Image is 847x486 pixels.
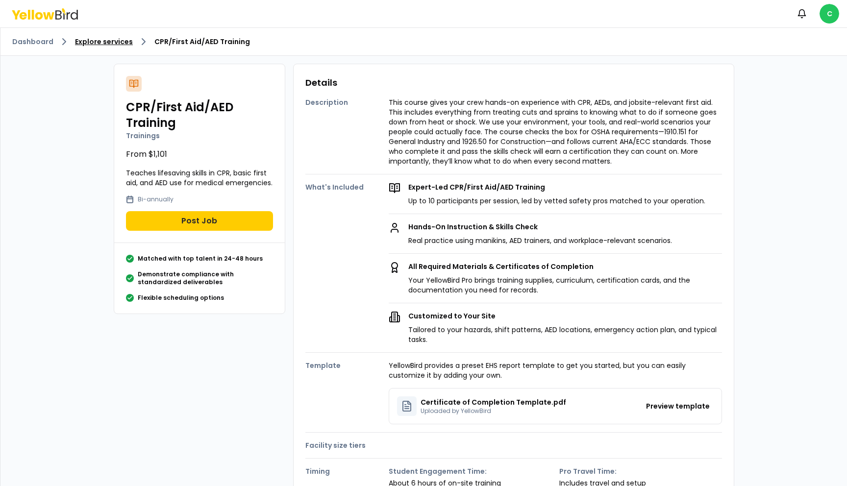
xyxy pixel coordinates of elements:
h4: Template [305,361,389,370]
p: Hands-On Instruction & Skills Check [408,222,672,232]
p: Trainings [126,131,273,141]
p: Tailored to your hazards, shift patterns, AED locations, emergency action plan, and typical tasks. [408,325,722,344]
button: Preview template [642,398,714,414]
span: CPR/First Aid/AED Training [154,37,250,47]
h4: Description [305,97,389,107]
p: Certificate of Completion Template.pdf [421,397,566,407]
p: Flexible scheduling options [138,294,224,302]
a: Dashboard [12,37,53,47]
strong: Pro Travel Time: [559,466,722,476]
p: Your YellowBird Pro brings training supplies, curriculum, certification cards, and the documentat... [408,275,722,295]
p: Bi-annually [138,195,174,203]
p: Teaches lifesaving skills in CPR, basic first aid, and AED use for medical emergencies. [126,168,273,188]
p: Real practice using manikins, AED trainers, and workplace-relevant scenarios. [408,236,672,245]
h4: What's Included [305,182,389,192]
p: All Required Materials & Certificates of Completion [408,262,722,271]
h3: Details [305,76,722,90]
p: Demonstrate compliance with standardized deliverables [138,270,273,286]
a: Explore services [75,37,133,47]
button: Post Job [126,211,273,231]
p: Up to 10 participants per session, led by vetted safety pros matched to your operation. [408,196,705,206]
p: YellowBird provides a preset EHS report template to get you started, but you can easily customize... [389,361,722,380]
p: Expert-Led CPR/First Aid/AED Training [408,182,705,192]
span: C [820,4,839,24]
p: From $1,101 [126,148,273,160]
h2: CPR/First Aid/AED Training [126,99,273,131]
strong: Student Engagement Time: [389,466,551,476]
h4: Timing [305,466,389,476]
p: This course gives your crew hands-on experience with CPR, AEDs, and jobsite-relevant first aid. T... [389,97,722,166]
p: Matched with top talent in 24-48 hours [138,255,263,263]
nav: breadcrumb [12,36,835,48]
p: Customized to Your Site [408,311,722,321]
p: Uploaded by YellowBird [421,407,566,415]
h4: Facility size tiers [305,440,389,450]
